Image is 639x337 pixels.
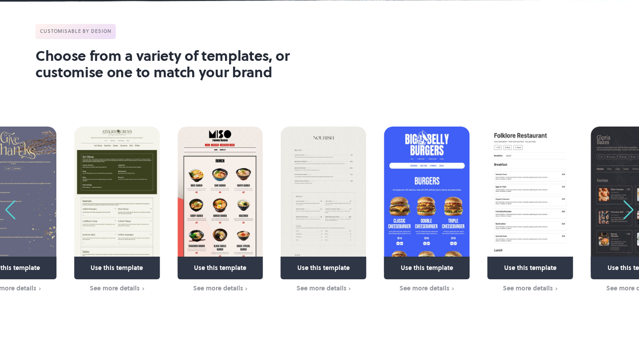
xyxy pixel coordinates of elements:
[503,285,553,292] div: See more details
[74,127,160,279] a: Use this template
[90,284,144,293] a: See more details
[193,284,248,293] a: See more details
[503,284,557,293] a: See more details
[177,127,263,279] a: Use this template
[4,200,16,220] div: Previous slide
[399,284,454,293] a: See more details
[281,127,367,293] div: 11 / 63
[90,285,140,292] div: See more details
[177,127,263,293] div: 10 / 63
[296,284,351,293] a: See more details
[40,28,111,35] div: customisable by design
[281,127,367,279] a: Use this template
[384,127,469,293] div: 12 / 63
[623,200,635,220] div: Next slide
[74,127,160,293] div: 9 / 63
[399,285,450,292] div: See more details
[487,127,573,293] div: 13 / 63
[384,127,469,279] a: Use this template
[35,48,346,81] h2: Choose from a variety of templates, or customise one to match your brand
[193,285,243,292] div: See more details
[487,127,573,279] a: Use this template
[296,285,347,292] div: See more details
